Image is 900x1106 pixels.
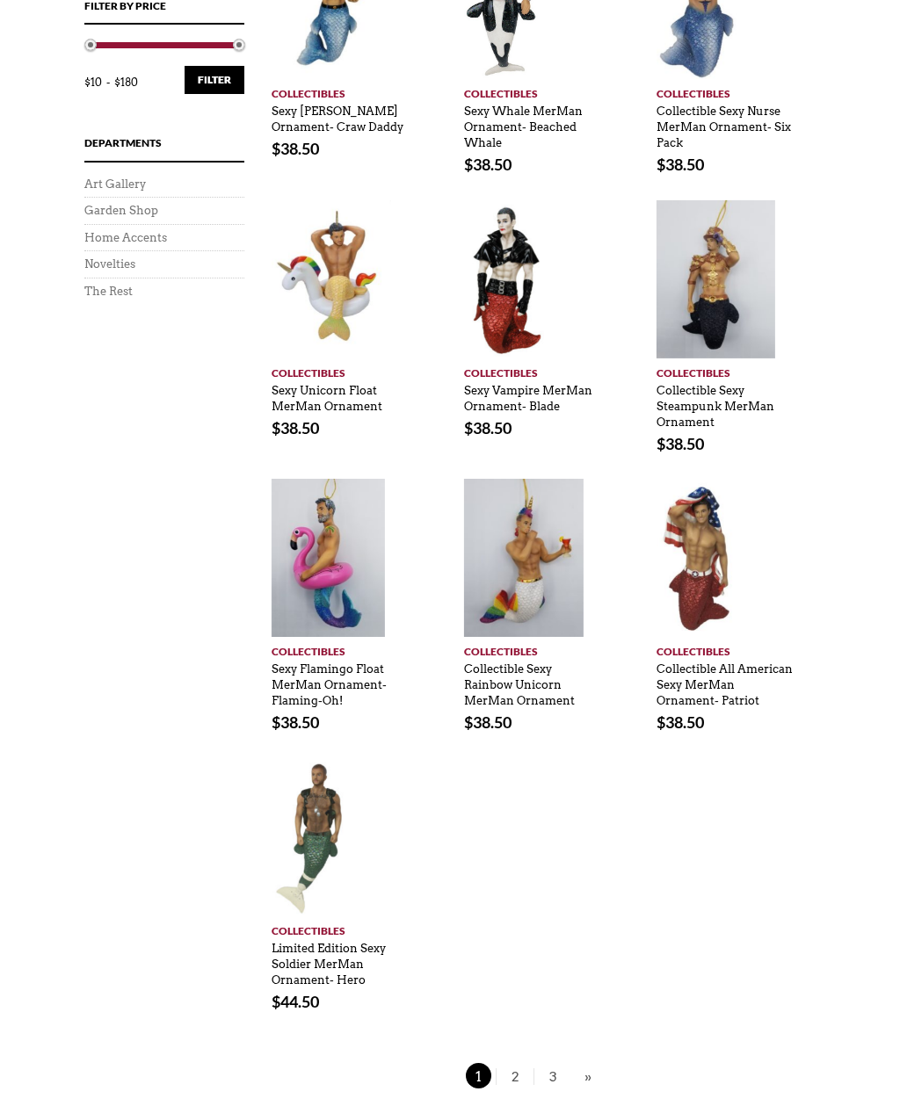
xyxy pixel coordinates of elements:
[657,435,704,454] bdi: 38.50
[272,140,280,159] span: $
[657,654,793,709] a: Collectible All American Sexy MerMan Ornament- Patriot
[84,258,135,271] a: Novelties
[657,638,795,661] a: Collectibles
[272,993,319,1012] bdi: 44.50
[84,135,244,163] h4: Departments
[657,359,795,382] a: Collectibles
[84,76,114,90] span: $10
[114,76,138,90] span: $180
[502,1064,528,1089] span: 2
[84,178,146,192] a: Art Gallery
[464,419,512,438] bdi: 38.50
[540,1064,566,1089] span: 3
[464,654,575,709] a: Collectible Sexy Rainbow Unicorn MerMan Ornament
[272,934,386,988] a: Limited Edition Sexy Soldier MerMan Ornament- Hero
[657,376,774,430] a: Collectible Sexy Steampunk MerMan Ornament
[272,713,319,733] bdi: 38.50
[464,80,602,103] a: Collectibles
[464,359,602,382] a: Collectibles
[464,376,592,415] a: Sexy Vampire MerMan Ornament- Blade
[657,155,665,175] span: $
[272,359,410,382] a: Collectibles
[657,435,665,454] span: $
[84,67,244,101] div: Price: —
[464,155,512,175] bdi: 38.50
[84,232,167,245] a: Home Accents
[84,205,158,218] a: Garden Shop
[272,80,410,103] a: Collectibles
[272,917,410,940] a: Collectibles
[272,993,280,1012] span: $
[272,419,319,438] bdi: 38.50
[464,638,602,661] a: Collectibles
[464,155,473,175] span: $
[272,419,280,438] span: $
[496,1069,533,1086] a: 2
[657,155,704,175] bdi: 38.50
[272,97,403,135] a: Sexy [PERSON_NAME] Ornament- Craw Daddy
[580,1066,596,1088] a: »
[533,1069,571,1086] a: 3
[464,419,473,438] span: $
[464,713,512,733] bdi: 38.50
[185,67,244,95] button: Filter
[466,1064,491,1089] span: 1
[272,376,382,415] a: Sexy Unicorn Float MerMan Ornament
[272,713,280,733] span: $
[272,654,387,709] a: Sexy Flamingo Float MerMan Ornament- Flaming-Oh!
[272,140,319,159] bdi: 38.50
[657,713,665,733] span: $
[272,638,410,661] a: Collectibles
[657,97,791,151] a: Collectible Sexy Nurse MerMan Ornament- Six Pack
[657,713,704,733] bdi: 38.50
[84,286,133,299] a: The Rest
[657,80,795,103] a: Collectibles
[464,713,473,733] span: $
[464,97,583,151] a: Sexy Whale MerMan Ornament- Beached Whale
